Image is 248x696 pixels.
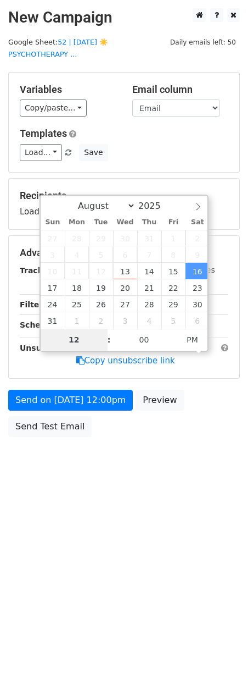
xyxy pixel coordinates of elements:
[89,312,113,329] span: September 2, 2025
[193,643,248,696] iframe: Chat Widget
[161,219,185,226] span: Fri
[89,263,113,279] span: August 12, 2025
[113,312,137,329] span: September 3, 2025
[113,263,137,279] span: August 13, 2025
[137,296,161,312] span: August 28, 2025
[89,219,113,226] span: Tue
[8,390,133,411] a: Send on [DATE] 12:00pm
[137,230,161,246] span: July 31, 2025
[20,300,48,309] strong: Filters
[8,38,108,59] a: 52 | [DATE] ☀️PSYCHOTHERAPY ...
[41,279,65,296] span: August 17, 2025
[113,296,137,312] span: August 27, 2025
[161,312,185,329] span: September 5, 2025
[137,279,161,296] span: August 21, 2025
[113,246,137,263] span: August 6, 2025
[41,246,65,263] span: August 3, 2025
[185,279,210,296] span: August 23, 2025
[41,263,65,279] span: August 10, 2025
[113,219,137,226] span: Wed
[41,296,65,312] span: August 24, 2025
[137,263,161,279] span: August 14, 2025
[137,219,161,226] span: Thu
[89,246,113,263] span: August 5, 2025
[65,312,89,329] span: September 1, 2025
[172,264,215,276] label: UTM Codes
[8,8,240,27] h2: New Campaign
[136,201,175,211] input: Year
[111,329,178,351] input: Minute
[41,329,108,351] input: Hour
[137,246,161,263] span: August 7, 2025
[161,263,185,279] span: August 15, 2025
[20,190,228,202] h5: Recipients
[137,312,161,329] span: September 4, 2025
[65,246,89,263] span: August 4, 2025
[177,329,207,351] span: Click to toggle
[8,38,108,59] small: Google Sheet:
[89,279,113,296] span: August 19, 2025
[41,312,65,329] span: August 31, 2025
[65,263,89,279] span: August 11, 2025
[20,84,116,96] h5: Variables
[132,84,228,96] h5: Email column
[89,296,113,312] span: August 26, 2025
[76,356,175,366] a: Copy unsubscribe link
[161,246,185,263] span: August 8, 2025
[161,230,185,246] span: August 1, 2025
[20,247,228,259] h5: Advanced
[185,246,210,263] span: August 9, 2025
[20,190,228,218] div: Loading...
[113,230,137,246] span: July 30, 2025
[166,36,240,48] span: Daily emails left: 50
[20,344,74,352] strong: Unsubscribe
[65,279,89,296] span: August 18, 2025
[113,279,137,296] span: August 20, 2025
[20,128,67,139] a: Templates
[79,144,108,161] button: Save
[108,329,111,351] span: :
[185,312,210,329] span: September 6, 2025
[20,321,59,329] strong: Schedule
[41,219,65,226] span: Sun
[20,266,57,275] strong: Tracking
[185,263,210,279] span: August 16, 2025
[20,144,62,161] a: Load...
[89,230,113,246] span: July 29, 2025
[65,296,89,312] span: August 25, 2025
[166,38,240,46] a: Daily emails left: 50
[65,219,89,226] span: Mon
[185,296,210,312] span: August 30, 2025
[185,219,210,226] span: Sat
[161,296,185,312] span: August 29, 2025
[41,230,65,246] span: July 27, 2025
[161,279,185,296] span: August 22, 2025
[20,100,87,117] a: Copy/paste...
[65,230,89,246] span: July 28, 2025
[185,230,210,246] span: August 2, 2025
[8,416,92,437] a: Send Test Email
[136,390,184,411] a: Preview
